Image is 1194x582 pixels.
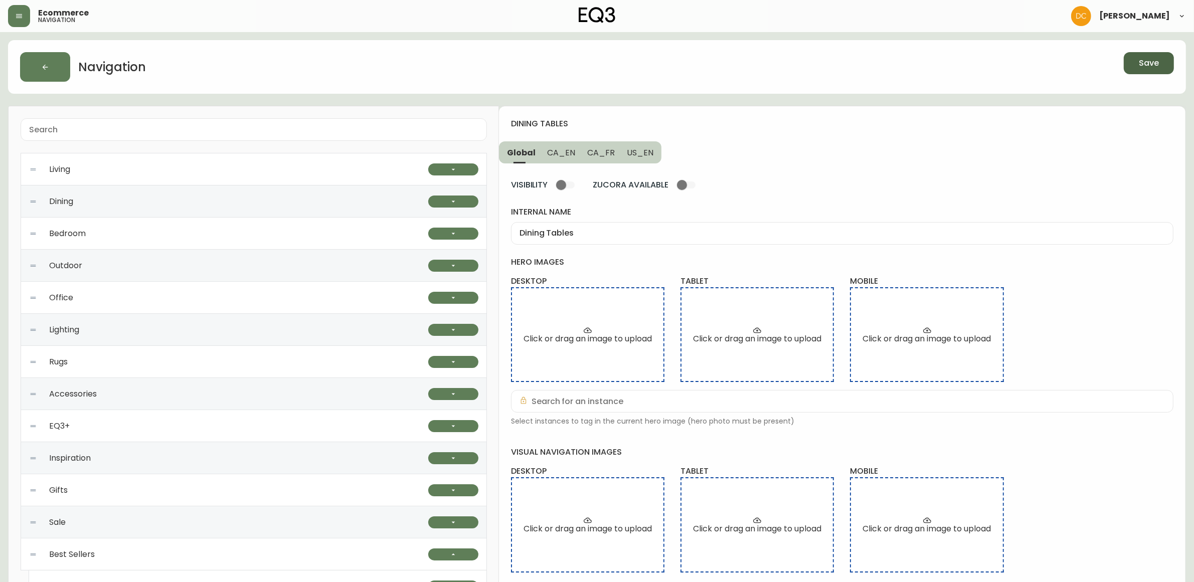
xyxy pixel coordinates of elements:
[511,466,664,477] h4: desktop
[49,390,97,399] span: Accessories
[38,9,89,17] span: Ecommerce
[511,276,664,287] h4: desktop
[548,147,576,158] span: CA_EN
[593,179,668,190] span: ZUCORA AVAILABLE
[680,466,834,477] h4: tablet
[850,276,1003,287] h4: mobile
[29,125,478,134] input: Search
[532,397,1165,406] input: Search for an instance
[1124,52,1174,74] button: Save
[511,179,548,190] span: VISIBILITY
[579,7,616,23] img: logo
[511,207,1173,218] label: internal name
[49,454,91,463] span: Inspiration
[49,550,95,559] span: Best Sellers
[524,334,652,343] span: Click or drag an image to upload
[524,524,652,533] span: Click or drag an image to upload
[49,486,68,495] span: Gifts
[863,524,991,533] span: Click or drag an image to upload
[850,466,1003,477] h4: mobile
[693,524,821,533] span: Click or drag an image to upload
[693,334,821,343] span: Click or drag an image to upload
[1139,58,1159,69] span: Save
[627,147,653,158] span: US_EN
[49,197,73,206] span: Dining
[1071,6,1091,26] img: 7eb451d6983258353faa3212700b340b
[49,261,82,270] span: Outdoor
[680,276,834,287] h4: tablet
[49,293,73,302] span: Office
[49,165,70,174] span: Living
[49,229,86,238] span: Bedroom
[511,417,1173,427] span: Select instances to tag in the current hero image (hero photo must be present)
[49,357,68,366] span: Rugs
[507,147,536,158] span: Global
[863,334,991,343] span: Click or drag an image to upload
[1099,12,1170,20] span: [PERSON_NAME]
[49,422,70,431] span: EQ3+
[587,147,615,158] span: CA_FR
[49,518,66,527] span: Sale
[511,447,1173,458] h4: visual navigation images
[38,17,75,23] h5: navigation
[511,118,1165,129] h4: dining tables
[49,325,79,334] span: Lighting
[511,257,1173,268] h4: hero images
[78,59,146,76] h2: Navigation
